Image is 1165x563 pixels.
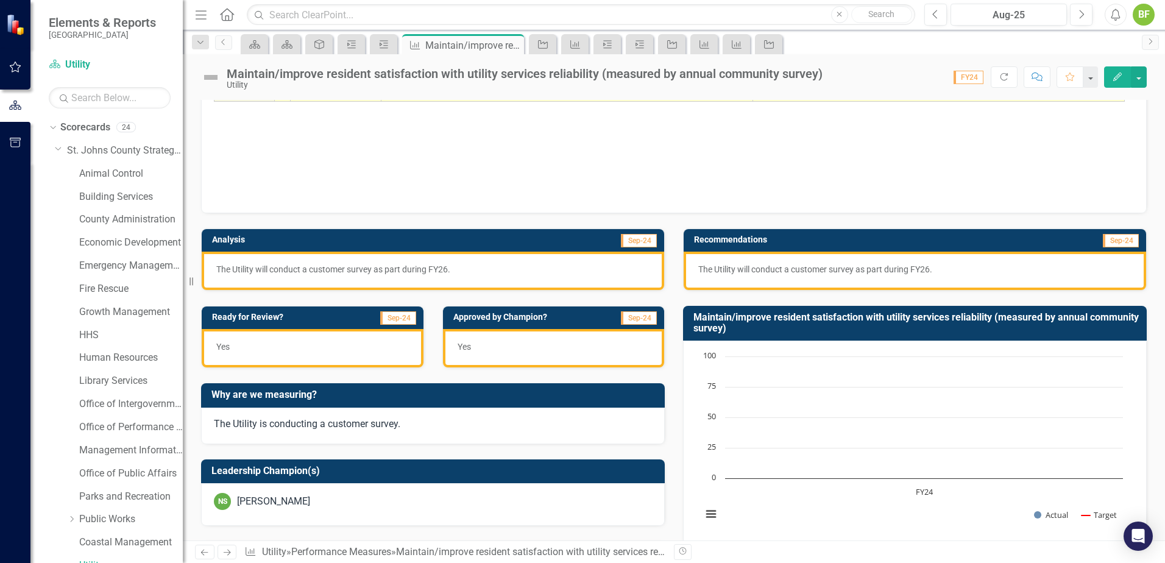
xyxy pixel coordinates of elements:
[214,493,231,510] div: NS
[211,389,659,400] h3: Why are we measuring?
[79,236,183,250] a: Economic Development
[67,144,183,158] a: St. Johns County Strategic Plan
[79,397,183,411] a: Office of Intergovernmental Affairs
[79,536,183,550] a: Coastal Management
[244,545,665,559] div: » »
[1103,234,1139,247] span: Sep-24
[216,342,230,352] span: Yes
[247,4,915,26] input: Search ClearPoint...
[1082,509,1117,520] button: Show Target
[955,8,1063,23] div: Aug-25
[79,351,183,365] a: Human Resources
[79,213,183,227] a: County Administration
[79,190,183,204] a: Building Services
[262,546,286,558] a: Utility
[79,512,183,526] a: Public Works
[79,328,183,342] a: HHS
[79,467,183,481] a: Office of Public Affairs
[693,312,1141,333] h3: Maintain/improve resident satisfaction with utility services reliability (measured by annual comm...
[116,122,136,133] div: 24
[291,546,391,558] a: Performance Measures
[1124,522,1153,551] div: Open Intercom Messenger
[712,472,716,483] text: 0
[698,263,1131,275] p: The Utility will conduct a customer survey as part during FY26.
[951,4,1067,26] button: Aug-25
[703,350,716,361] text: 100
[49,15,156,30] span: Elements & Reports
[954,71,983,84] span: FY24
[227,80,823,90] div: Utility
[79,490,183,504] a: Parks and Recreation
[49,30,156,40] small: [GEOGRAPHIC_DATA]
[79,374,183,388] a: Library Services
[851,6,912,23] button: Search
[227,67,823,80] div: Maintain/improve resident satisfaction with utility services reliability (measured by annual comm...
[707,441,716,452] text: 25
[707,411,716,422] text: 50
[621,234,657,247] span: Sep-24
[79,167,183,181] a: Animal Control
[1133,4,1155,26] button: BF
[696,350,1129,533] svg: Interactive chart
[211,466,659,476] h3: Leadership Champion(s)
[201,68,221,87] img: Not Defined
[380,311,416,325] span: Sep-24
[707,380,716,391] text: 75
[694,235,990,244] h3: Recommendations
[696,350,1134,533] div: Chart. Highcharts interactive chart.
[621,311,657,325] span: Sep-24
[453,313,600,322] h3: Approved by Champion?
[212,235,422,244] h3: Analysis
[916,486,933,497] text: FY24
[49,87,171,108] input: Search Below...
[79,305,183,319] a: Growth Management
[425,38,521,53] div: Maintain/improve resident satisfaction with utility services reliability (measured by annual comm...
[868,9,894,19] span: Search
[458,342,471,352] span: Yes
[214,417,652,431] p: The Utility is conducting a customer survey.
[6,14,27,35] img: ClearPoint Strategy
[922,354,927,359] g: Target, series 2 of 2. Line with 1 data point.
[216,263,650,275] p: The Utility will conduct a customer survey as part during FY26.
[79,259,183,273] a: Emergency Management
[237,495,310,509] div: [PERSON_NAME]
[79,444,183,458] a: Management Information Systems
[79,420,183,434] a: Office of Performance & Transparency
[49,58,171,72] a: Utility
[1034,509,1068,520] button: Show Actual
[60,121,110,135] a: Scorecards
[79,282,183,296] a: Fire Rescue
[703,506,720,523] button: View chart menu, Chart
[396,546,868,558] div: Maintain/improve resident satisfaction with utility services reliability (measured by annual comm...
[212,313,347,322] h3: Ready for Review?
